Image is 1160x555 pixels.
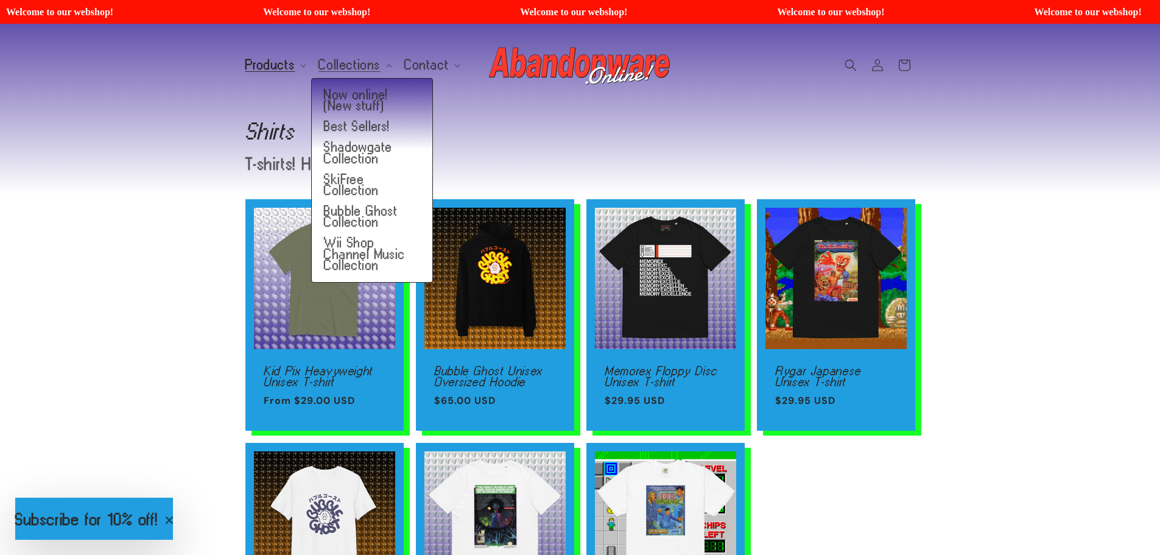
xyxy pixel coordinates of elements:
[262,6,504,18] span: Welcome to our webshop!
[404,60,449,71] span: Contact
[238,52,312,78] summary: Products
[312,201,432,233] a: Bubble Ghost Collection
[264,366,385,387] a: Kid Pix Heavyweight Unisex T-shirt
[605,366,726,387] a: Memorex Floppy Disc Unisex T-shirt
[311,52,397,78] summary: Collections
[318,60,381,71] span: Collections
[312,137,432,169] a: Shadowgate Collection
[312,233,432,276] a: Wii Shop Channel Music Collection
[489,41,672,90] img: Abandonware
[245,156,692,172] p: T-shirts! Hoodies!
[775,366,897,387] a: Rygar Japanese Unisex T-shirt
[519,6,761,18] span: Welcome to our webshop!
[245,60,295,71] span: Products
[312,85,432,116] a: Now online! (New stuff)
[312,116,432,137] a: Best Sellers!
[484,36,676,94] a: Abandonware
[312,169,432,201] a: SkiFree Collection
[434,366,556,387] a: Bubble Ghost Unisex Oversized Hoodie
[5,6,247,18] span: Welcome to our webshop!
[776,6,1018,18] span: Welcome to our webshop!
[245,121,915,141] h1: Shirts
[837,52,864,79] summary: Search
[397,52,465,78] summary: Contact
